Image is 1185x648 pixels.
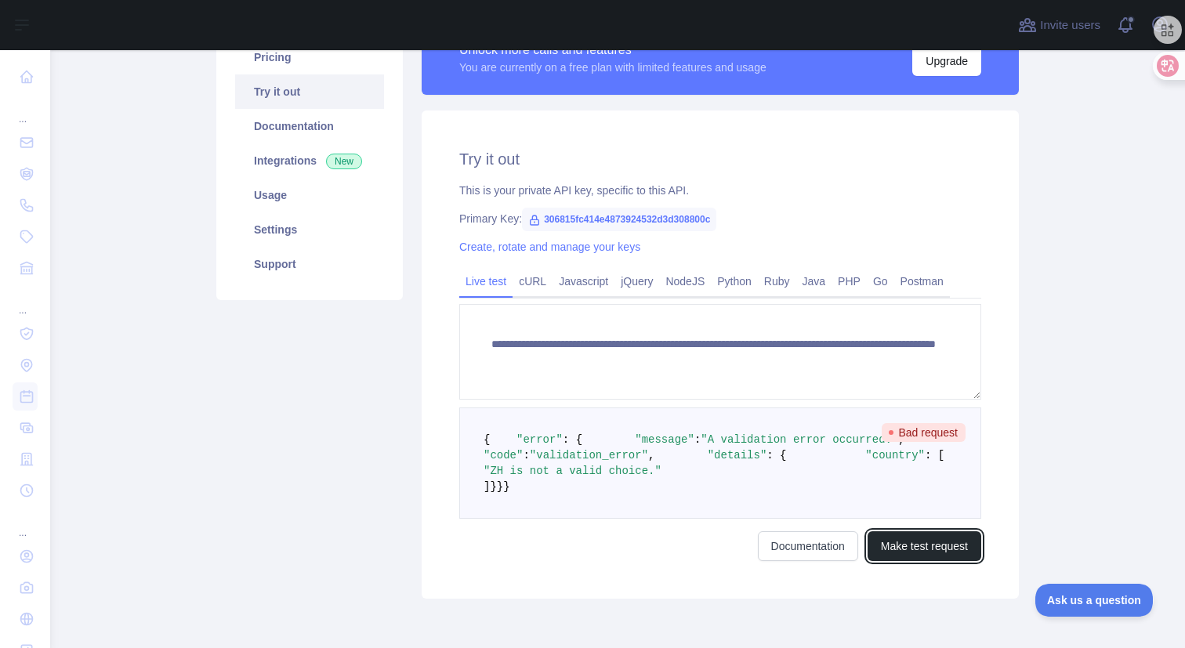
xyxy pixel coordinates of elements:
span: } [503,480,509,493]
div: ... [13,94,38,125]
a: Documentation [235,109,384,143]
span: Bad request [882,423,966,442]
a: Pricing [235,40,384,74]
a: Go [867,269,894,294]
span: ] [484,480,490,493]
span: "message" [635,433,694,446]
div: ... [13,285,38,317]
a: Documentation [758,531,858,561]
span: : [523,449,529,462]
span: 306815fc414e4873924532d3d308800c [522,208,716,231]
div: You are currently on a free plan with limited features and usage [459,60,766,75]
span: : { [563,433,582,446]
a: Settings [235,212,384,247]
span: : [694,433,701,446]
a: Postman [894,269,950,294]
a: Javascript [553,269,614,294]
a: Support [235,247,384,281]
div: ... [13,508,38,539]
span: : { [766,449,786,462]
span: "code" [484,449,523,462]
span: "details" [708,449,767,462]
span: : [ [925,449,944,462]
iframe: Toggle Customer Support [1035,584,1154,617]
span: "error" [516,433,563,446]
a: Python [711,269,758,294]
div: Unlock more calls and features [459,41,766,60]
a: Ruby [758,269,796,294]
a: Integrations New [235,143,384,178]
button: Invite users [1015,13,1103,38]
span: { [484,433,490,446]
a: Live test [459,269,513,294]
a: Usage [235,178,384,212]
span: New [326,154,362,169]
a: PHP [832,269,867,294]
span: } [490,480,496,493]
span: } [497,480,503,493]
a: Create, rotate and manage your keys [459,241,640,253]
h2: Try it out [459,148,981,170]
a: Try it out [235,74,384,109]
button: Make test request [868,531,981,561]
a: cURL [513,269,553,294]
div: Primary Key: [459,211,981,226]
span: "A validation error occurred." [701,433,898,446]
span: Invite users [1040,16,1100,34]
span: "validation_error" [530,449,648,462]
span: , [648,449,654,462]
span: "country" [865,449,925,462]
span: "ZH is not a valid choice." [484,465,661,477]
a: Java [796,269,832,294]
div: This is your private API key, specific to this API. [459,183,981,198]
a: jQuery [614,269,659,294]
button: Upgrade [912,46,981,76]
a: NodeJS [659,269,711,294]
